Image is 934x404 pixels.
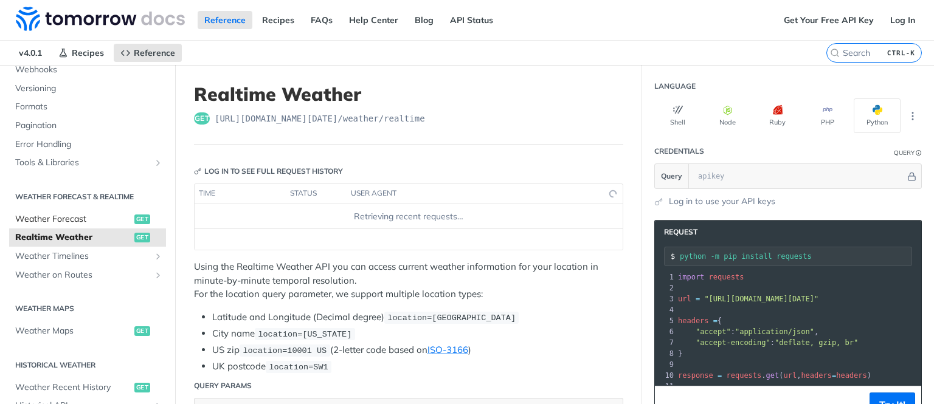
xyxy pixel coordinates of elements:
[655,293,676,304] div: 3
[804,98,851,133] button: PHP
[678,317,722,325] span: {
[658,227,697,238] span: Request
[678,295,691,303] span: url
[655,304,676,315] div: 4
[15,157,150,169] span: Tools & Libraries
[854,98,901,133] button: Python
[678,327,818,336] span: : ,
[713,317,718,325] span: =
[9,378,166,397] a: Weather Recent Historyget
[134,326,150,336] span: get
[198,11,252,29] a: Reference
[696,327,731,336] span: "accept"
[212,343,623,357] li: US zip (2-letter code based on )
[9,98,166,116] a: Formats
[194,83,623,105] h1: Realtime Weather
[754,98,801,133] button: Ruby
[678,371,713,380] span: response
[15,213,131,225] span: Weather Forecast
[134,233,150,242] span: get
[194,168,201,175] svg: Key
[9,135,166,154] a: Error Handling
[718,371,722,380] span: =
[9,191,166,202] h2: Weather Forecast & realtime
[286,184,347,204] th: status
[9,117,166,135] a: Pagination
[655,272,676,282] div: 1
[15,139,163,151] span: Error Handling
[905,170,918,182] button: Hide
[15,382,131,394] span: Weather Recent History
[258,330,351,339] span: location=[US_STATE]
[52,44,111,62] a: Recipes
[153,158,163,168] button: Show subpages for Tools & Libraries
[195,184,286,204] th: time
[655,348,676,359] div: 8
[830,48,840,58] svg: Search
[134,47,175,58] span: Reference
[655,370,676,381] div: 10
[654,98,701,133] button: Shell
[114,44,182,62] a: Reference
[696,338,770,347] span: "accept-encoding"
[655,315,676,326] div: 5
[655,337,676,348] div: 7
[678,338,858,347] span: :
[692,164,905,188] input: apikey
[655,381,676,392] div: 11
[194,380,252,391] div: Query Params
[304,11,339,29] a: FAQs
[916,150,922,156] i: Information
[884,11,922,29] a: Log In
[199,210,618,223] div: Retrieving recent requests…
[427,344,468,355] a: ISO-3166
[655,164,689,188] button: Query
[727,371,762,380] span: requests
[678,317,709,325] span: headers
[15,120,163,132] span: Pagination
[9,210,166,228] a: Weather Forecastget
[194,260,623,301] p: Using the Realtime Weather API you can access current weather information for your location in mi...
[9,360,166,371] h2: Historical Weather
[884,47,918,59] kbd: CTRL-K
[654,81,696,92] div: Language
[9,61,166,79] a: Webhooks
[801,371,832,380] span: headers
[775,338,858,347] span: "deflate, gzip, br"
[655,326,676,337] div: 6
[9,80,166,98] a: Versioning
[766,371,780,380] span: get
[655,282,676,293] div: 2
[153,252,163,261] button: Show subpages for Weather Timelines
[735,327,814,336] span: "application/json"
[678,371,871,380] span: . ( , )
[669,195,775,208] a: Log in to use your API keys
[443,11,500,29] a: API Status
[347,184,598,204] th: user agent
[894,148,922,157] div: QueryInformation
[15,325,131,337] span: Weather Maps
[342,11,405,29] a: Help Center
[704,98,751,133] button: Node
[16,7,185,31] img: Tomorrow.io Weather API Docs
[696,295,700,303] span: =
[134,383,150,392] span: get
[704,295,818,303] span: "[URL][DOMAIN_NAME][DATE]"
[15,101,163,113] span: Formats
[194,166,343,177] div: Log in to see full request history
[655,359,676,370] div: 9
[680,252,912,261] input: Request instructions
[15,250,150,262] span: Weather Timelines
[269,363,328,372] span: location=SW1
[777,11,880,29] a: Get Your Free API Key
[212,327,623,341] li: City name
[836,371,867,380] span: headers
[709,273,744,281] span: requests
[212,310,623,324] li: Latitude and Longitude (Decimal degree)
[387,313,516,323] span: location=[GEOGRAPHIC_DATA]
[9,247,166,265] a: Weather TimelinesShow subpages for Weather Timelines
[15,269,150,281] span: Weather on Routes
[9,266,166,284] a: Weather on RoutesShow subpages for Weather on Routes
[12,44,49,62] span: v4.0.1
[894,148,915,157] div: Query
